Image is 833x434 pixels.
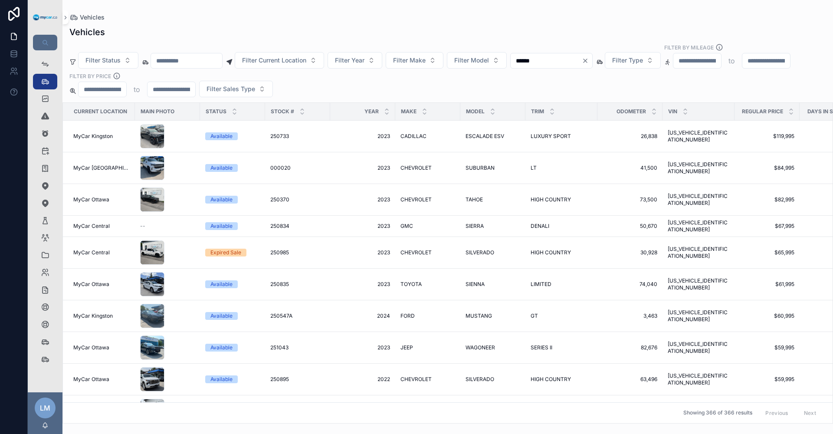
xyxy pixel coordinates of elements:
span: 41,500 [603,164,657,171]
span: LT [531,164,537,171]
a: 30,928 [603,249,657,256]
span: TOYOTA [400,281,422,288]
a: Expired Sale [205,249,260,256]
span: SIERRA [466,223,484,230]
span: Year [364,108,379,115]
a: [US_VEHICLE_IDENTIFICATION_NUMBER] [668,372,729,386]
a: 2023 [335,223,390,230]
span: Status [206,108,226,115]
a: $119,995 [740,133,794,140]
span: 250985 [270,249,289,256]
span: Filter Status [85,56,121,65]
span: SILVERADO [466,249,494,256]
a: 63,496 [603,376,657,383]
span: Main Photo [141,108,174,115]
h1: Vehicles [69,26,105,38]
a: [US_VEHICLE_IDENTIFICATION_NUMBER] [668,341,729,355]
a: -- [140,223,195,230]
a: [US_VEHICLE_IDENTIFICATION_NUMBER] [668,246,729,260]
a: LUXURY SPORT [531,133,592,140]
a: 250733 [270,133,325,140]
a: 50,670 [603,223,657,230]
span: $60,995 [740,312,794,319]
label: FILTER BY PRICE [69,72,111,80]
a: MyCar Ottawa [73,344,130,351]
span: CADILLAC [400,133,426,140]
span: 251043 [270,344,289,351]
a: $67,995 [740,223,794,230]
span: 2022 [335,376,390,383]
button: Clear [582,57,592,64]
label: Filter By Mileage [664,43,714,51]
span: 2023 [335,281,390,288]
a: WAGONEER [466,344,520,351]
a: CHEVROLET [400,376,455,383]
div: Expired Sale [210,249,241,256]
a: MyCar Kingston [73,133,130,140]
a: SERIES II [531,344,592,351]
span: Filter Current Location [242,56,306,65]
span: Filter Year [335,56,364,65]
span: CHEVROLET [400,196,432,203]
span: Model [466,108,485,115]
a: [US_VEHICLE_IDENTIFICATION_NUMBER] [668,277,729,291]
span: MyCar [GEOGRAPHIC_DATA] [73,164,130,171]
span: SIENNA [466,281,485,288]
a: 2024 [335,312,390,319]
button: Select Button [386,52,443,69]
span: Filter Type [612,56,643,65]
div: Available [210,375,233,383]
span: 2023 [335,196,390,203]
a: $59,995 [740,376,794,383]
a: FORD [400,312,455,319]
a: MyCar Kingston [73,312,130,319]
span: $65,995 [740,249,794,256]
button: Select Button [235,52,324,69]
span: ESCALADE ESV [466,133,504,140]
a: Available [205,222,260,230]
a: 2023 [335,249,390,256]
span: Regular Price [742,108,783,115]
span: MyCar Ottawa [73,344,109,351]
span: MyCar Central [73,223,110,230]
a: 250985 [270,249,325,256]
div: Available [210,222,233,230]
a: 250895 [270,376,325,383]
span: 250733 [270,133,289,140]
a: TOYOTA [400,281,455,288]
span: Odometer [617,108,646,115]
span: Trim [531,108,544,115]
a: SIENNA [466,281,520,288]
a: HIGH COUNTRY [531,249,592,256]
a: LT [531,164,592,171]
span: Make [401,108,416,115]
a: SUBURBAN [466,164,520,171]
a: $84,995 [740,164,794,171]
span: Vehicles [80,13,105,22]
div: Available [210,312,233,320]
a: 250835 [270,281,325,288]
span: MyCar Ottawa [73,376,109,383]
span: CHEVROLET [400,376,432,383]
span: MyCar Ottawa [73,196,109,203]
span: SILVERADO [466,376,494,383]
span: DENALI [531,223,549,230]
a: 000020 [270,164,325,171]
a: 2023 [335,164,390,171]
a: 82,676 [603,344,657,351]
a: 73,500 [603,196,657,203]
button: Select Button [78,52,138,69]
a: 251043 [270,344,325,351]
span: $61,995 [740,281,794,288]
a: MUSTANG [466,312,520,319]
a: 250547A [270,312,325,319]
